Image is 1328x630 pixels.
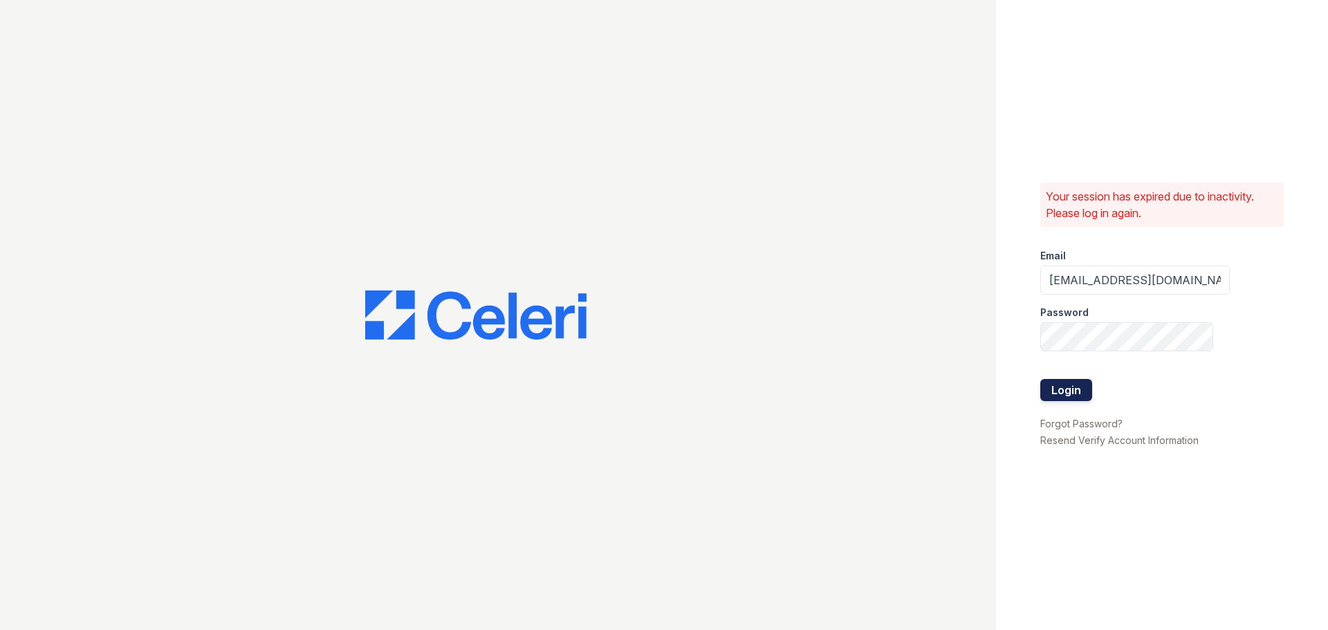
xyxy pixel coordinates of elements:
[1046,188,1278,221] p: Your session has expired due to inactivity. Please log in again.
[1040,249,1066,263] label: Email
[1040,434,1199,446] a: Resend Verify Account Information
[1040,379,1092,401] button: Login
[365,290,587,340] img: CE_Logo_Blue-a8612792a0a2168367f1c8372b55b34899dd931a85d93a1a3d3e32e68fde9ad4.png
[1040,306,1089,319] label: Password
[1040,418,1123,429] a: Forgot Password?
